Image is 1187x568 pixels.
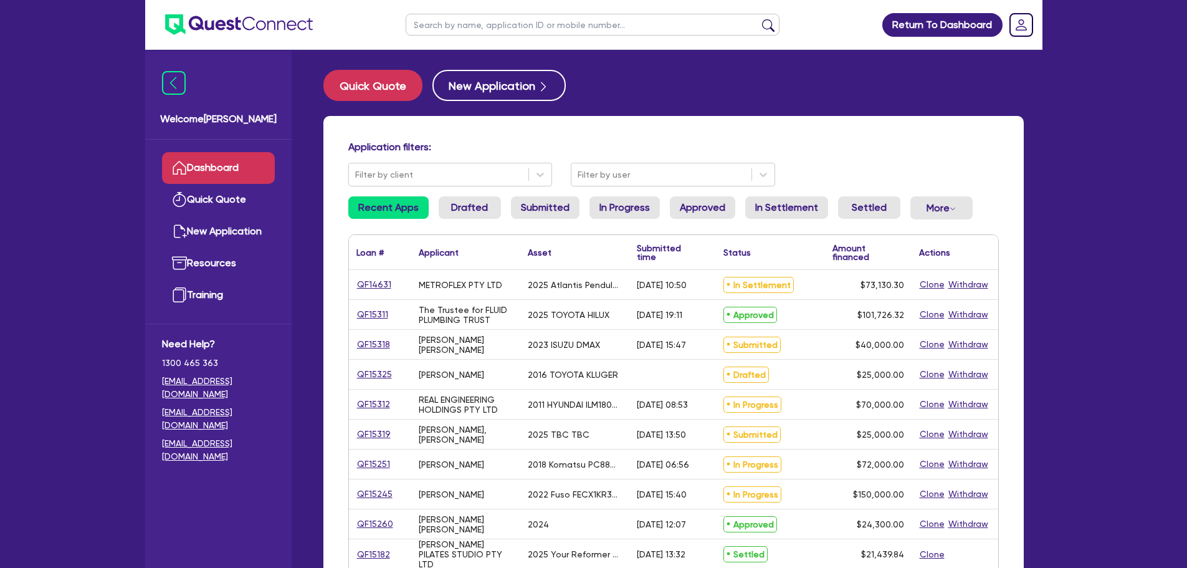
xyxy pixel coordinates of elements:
a: QF15245 [356,487,393,501]
div: [PERSON_NAME], [PERSON_NAME] [419,425,513,445]
a: Quick Quote [162,184,275,216]
div: Amount financed [832,244,904,261]
button: Clone [919,427,945,441]
div: Asset [528,248,551,257]
a: QF15182 [356,547,391,562]
span: In Progress [723,456,781,473]
a: Resources [162,248,275,279]
a: Training [162,279,275,311]
span: $25,000.00 [857,430,904,440]
button: Withdraw [948,457,989,471]
span: $72,000.00 [857,460,904,469]
span: $70,000.00 [856,400,904,410]
div: 2024 [528,519,549,529]
span: Submitted [723,337,781,353]
button: Dropdown toggle [910,196,973,219]
span: Drafted [723,367,769,383]
a: Return To Dashboard [882,13,1003,37]
a: Settled [838,196,900,219]
span: 1300 465 363 [162,357,275,370]
div: [DATE] 10:50 [637,280,687,290]
button: Clone [919,517,945,531]
div: 2016 TOYOTA KLUGER [528,370,618,380]
div: 2025 Atlantis Pendulum Squat (P/L) [528,280,622,290]
a: New Application [162,216,275,248]
div: [PERSON_NAME] [PERSON_NAME] [419,335,513,355]
a: Submitted [511,196,579,219]
button: Clone [919,547,945,562]
a: QF14631 [356,277,392,292]
button: Withdraw [948,307,989,322]
div: Applicant [419,248,459,257]
div: REAL ENGINEERING HOLDINGS PTY LTD [419,395,513,415]
a: [EMAIL_ADDRESS][DOMAIN_NAME] [162,375,275,401]
div: [DATE] 08:53 [637,400,688,410]
div: Submitted time [637,244,697,261]
div: Status [723,248,751,257]
div: Loan # [356,248,384,257]
button: Withdraw [948,427,989,441]
a: Dashboard [162,152,275,184]
div: [DATE] 13:32 [637,549,685,559]
span: Approved [723,307,777,323]
a: Approved [670,196,735,219]
span: Settled [723,546,768,562]
a: QF15260 [356,517,394,531]
div: 2025 Your Reformer Envey [528,549,622,559]
button: Quick Quote [323,70,422,101]
a: Quick Quote [323,70,432,101]
div: The Trustee for FLUID PLUMBING TRUST [419,305,513,325]
a: Drafted [439,196,501,219]
div: [PERSON_NAME] [419,460,484,469]
div: [PERSON_NAME] [PERSON_NAME] [419,514,513,534]
div: [DATE] 15:47 [637,340,686,350]
button: Clone [919,367,945,382]
span: In Settlement [723,277,794,293]
a: QF15318 [356,337,391,352]
div: Actions [919,248,950,257]
img: training [172,287,187,302]
a: QF15251 [356,457,391,471]
span: $21,439.84 [861,549,904,559]
div: 2018 Komatsu PC88MR [528,460,622,469]
img: resources [172,256,187,271]
div: [DATE] 15:40 [637,489,687,499]
span: In Progress [723,397,781,413]
div: [DATE] 19:11 [637,310,682,320]
div: 2022 Fuso FECX1KR3SFBD [528,489,622,499]
span: $24,300.00 [857,519,904,529]
a: QF15311 [356,307,389,322]
span: $73,130.30 [860,280,904,290]
div: 2011 HYUNDAI ILM1800TT SYCNC LATHE [528,400,622,410]
button: Clone [919,457,945,471]
span: $40,000.00 [856,340,904,350]
div: [PERSON_NAME] [419,370,484,380]
button: Withdraw [948,277,989,292]
button: Withdraw [948,517,989,531]
img: icon-menu-close [162,71,186,95]
span: $25,000.00 [857,370,904,380]
span: Approved [723,516,777,532]
button: New Application [432,70,566,101]
a: QF15325 [356,367,393,382]
span: Welcome [PERSON_NAME] [160,112,277,127]
a: QF15312 [356,397,391,412]
button: Clone [919,307,945,322]
button: Clone [919,397,945,412]
button: Withdraw [948,487,989,501]
div: [DATE] 13:50 [637,430,686,440]
a: Dropdown toggle [1005,9,1037,41]
button: Clone [919,487,945,501]
div: [DATE] 06:56 [637,460,689,469]
div: 2023 ISUZU DMAX [528,340,600,350]
div: 2025 TOYOTA HILUX [528,310,609,320]
a: In Settlement [745,196,828,219]
div: [PERSON_NAME] [419,489,484,499]
a: In Progress [589,196,660,219]
img: new-application [172,224,187,239]
button: Clone [919,277,945,292]
a: [EMAIL_ADDRESS][DOMAIN_NAME] [162,406,275,432]
img: quest-connect-logo-blue [165,14,313,35]
div: 2025 TBC TBC [528,430,589,440]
